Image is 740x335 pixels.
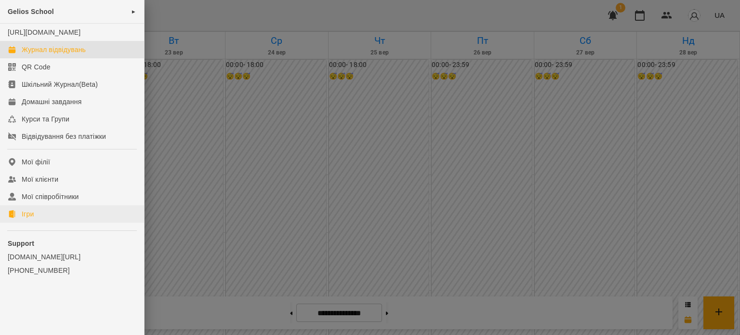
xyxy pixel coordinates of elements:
div: Мої співробітники [22,192,79,201]
div: Шкільний Журнал(Beta) [22,80,98,89]
div: Домашні завдання [22,97,81,107]
div: Журнал відвідувань [22,45,86,54]
a: [DOMAIN_NAME][URL] [8,252,136,262]
div: Мої клієнти [22,174,58,184]
a: [URL][DOMAIN_NAME] [8,28,80,36]
span: ► [131,8,136,15]
p: Support [8,239,136,248]
div: QR Code [22,62,51,72]
a: [PHONE_NUMBER] [8,266,136,275]
div: Курси та Групи [22,114,69,124]
div: Відвідування без платіжки [22,132,106,141]
div: Мої філії [22,157,50,167]
span: Gelios School [8,8,54,15]
div: Ігри [22,209,34,219]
